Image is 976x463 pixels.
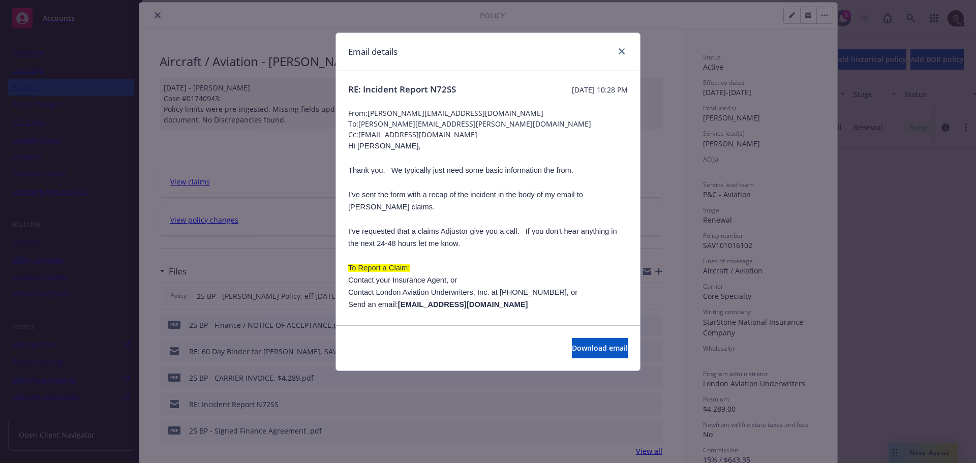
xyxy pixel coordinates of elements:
[572,343,628,353] span: Download email
[572,338,628,358] button: Download email
[348,325,385,333] span: Thank you!
[348,276,457,284] span: Contact your Insurance Agent, or
[398,300,528,308] b: [EMAIL_ADDRESS][DOMAIN_NAME]
[348,288,577,296] span: Contact London Aviation Underwriters, Inc. at [PHONE_NUMBER], or
[348,300,528,308] span: Send an email:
